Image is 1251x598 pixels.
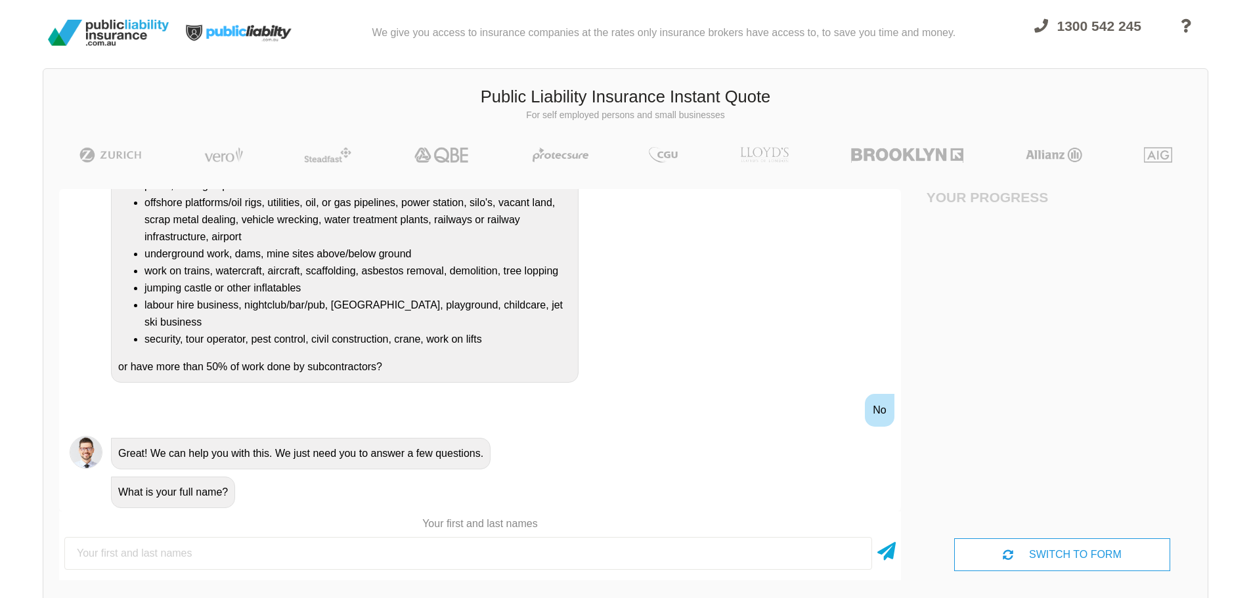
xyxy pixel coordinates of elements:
div: What is your full name? [111,477,235,508]
img: Brooklyn | Public Liability Insurance [846,147,969,163]
img: Allianz | Public Liability Insurance [1019,147,1089,163]
img: Vero | Public Liability Insurance [198,147,249,163]
img: LLOYD's | Public Liability Insurance [733,147,796,163]
p: For self employed persons and small businesses [53,109,1198,122]
input: Your first and last names [64,537,872,570]
li: labour hire business, nightclub/bar/pub, [GEOGRAPHIC_DATA], playground, childcare, jet ski business [144,297,571,331]
img: Chatbot | PLI [70,436,102,469]
p: Your first and last names [59,517,901,531]
img: Protecsure | Public Liability Insurance [527,147,594,163]
img: Public Liability Insurance [43,14,174,51]
div: Great! We can help you with this. We just need you to answer a few questions. [111,438,491,469]
span: 1300 542 245 [1057,18,1141,33]
img: Public Liability Insurance Light [174,5,305,60]
h4: Your Progress [927,189,1063,205]
div: We give you access to insurance companies at the rates only insurance brokers have access to, to ... [372,5,955,60]
li: work on trains, watercraft, aircraft, scaffolding, asbestos removal, demolition, tree lopping [144,263,571,280]
img: QBE | Public Liability Insurance [406,147,477,163]
img: Steadfast | Public Liability Insurance [299,147,357,163]
li: underground work, dams, mine sites above/below ground [144,246,571,263]
div: No [865,394,894,427]
div: Do you undertake any work on or operate a business that is/has a: or have more than 50% of work d... [111,136,579,383]
h3: Public Liability Insurance Instant Quote [53,85,1198,109]
li: offshore platforms/oil rigs, utilities, oil, or gas pipelines, power station, silo's, vacant land... [144,194,571,246]
img: AIG | Public Liability Insurance [1139,147,1177,163]
img: CGU | Public Liability Insurance [644,147,683,163]
div: SWITCH TO FORM [954,538,1170,571]
a: 1300 542 245 [1022,11,1153,60]
img: Zurich | Public Liability Insurance [74,147,148,163]
li: security, tour operator, pest control, civil construction, crane, work on lifts [144,331,571,348]
li: jumping castle or other inflatables [144,280,571,297]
